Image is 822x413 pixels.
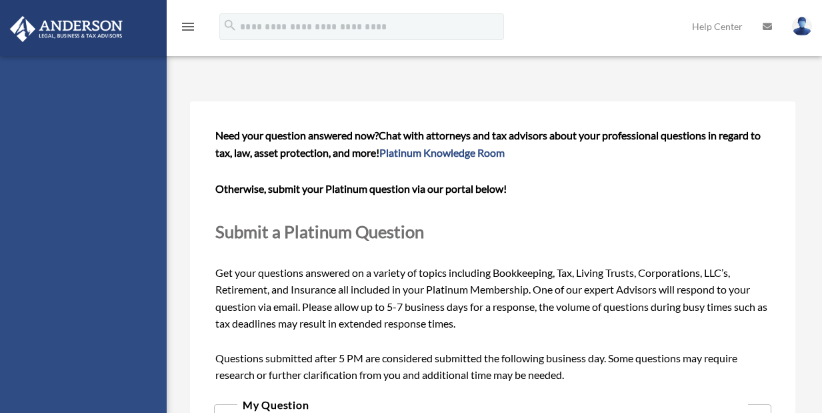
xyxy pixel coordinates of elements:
[223,18,237,33] i: search
[215,129,761,159] span: Chat with attorneys and tax advisors about your professional questions in regard to tax, law, ass...
[215,222,424,242] span: Submit a Platinum Question
[180,23,196,35] a: menu
[180,19,196,35] i: menu
[792,17,812,36] img: User Pic
[215,182,507,195] b: Otherwise, submit your Platinum question via our portal below!
[379,146,505,159] a: Platinum Knowledge Room
[215,129,379,141] span: Need your question answered now?
[6,16,127,42] img: Anderson Advisors Platinum Portal
[215,129,769,381] span: Get your questions answered on a variety of topics including Bookkeeping, Tax, Living Trusts, Cor...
